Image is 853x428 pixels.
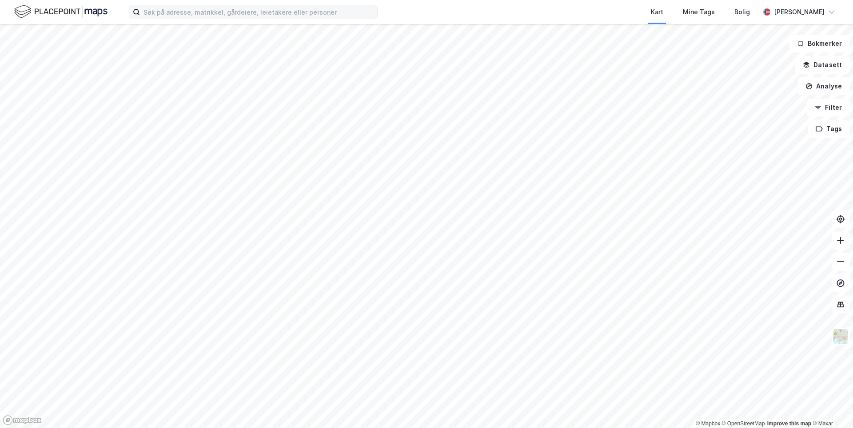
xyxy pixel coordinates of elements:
div: [PERSON_NAME] [774,7,825,17]
button: Datasett [795,56,849,74]
a: Mapbox homepage [3,415,42,425]
a: OpenStreetMap [722,420,765,427]
div: Kart [651,7,663,17]
iframe: Chat Widget [809,385,853,428]
input: Søk på adresse, matrikkel, gårdeiere, leietakere eller personer [140,5,377,19]
button: Analyse [798,77,849,95]
div: Bolig [734,7,750,17]
button: Bokmerker [789,35,849,52]
img: Z [832,328,849,345]
img: logo.f888ab2527a4732fd821a326f86c7f29.svg [14,4,108,20]
button: Filter [807,99,849,116]
a: Mapbox [696,420,720,427]
div: Mine Tags [683,7,715,17]
a: Improve this map [767,420,811,427]
div: Kontrollprogram for chat [809,385,853,428]
button: Tags [808,120,849,138]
